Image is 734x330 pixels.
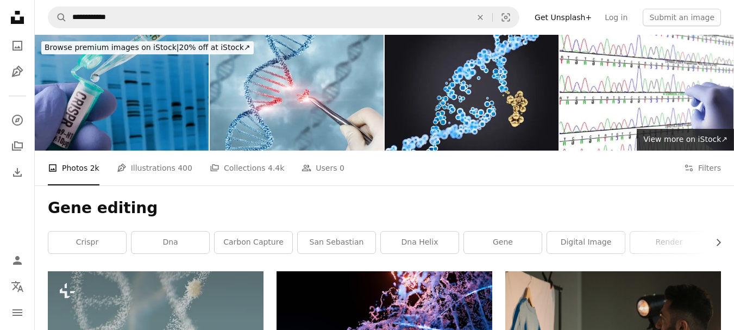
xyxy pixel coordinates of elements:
[7,302,28,323] button: Menu
[41,41,254,54] div: 20% off at iStock ↗
[643,9,721,26] button: Submit an image
[7,135,28,157] a: Collections
[210,35,384,151] img: Concept of treatment and adjustment of DNA .
[684,151,721,185] button: Filters
[528,9,598,26] a: Get Unsplash+
[560,35,733,151] img: Genomic DNA data on computer screen with hand. Biology and research.
[547,232,625,253] a: digital image
[35,35,209,151] img: CRISPR research in laboratory
[464,232,542,253] a: gene
[298,232,375,253] a: san sebastian
[7,161,28,183] a: Download History
[630,232,708,253] a: render
[45,43,179,52] span: Browse premium images on iStock |
[468,7,492,28] button: Clear
[637,129,734,151] a: View more on iStock↗
[131,232,209,253] a: dna
[215,232,292,253] a: carbon capture
[7,276,28,297] button: Language
[210,151,284,185] a: Collections 4.4k
[117,151,192,185] a: Illustrations 400
[340,162,344,174] span: 0
[302,151,344,185] a: Users 0
[48,232,126,253] a: crispr
[178,162,192,174] span: 400
[48,7,67,28] button: Search Unsplash
[7,35,28,57] a: Photos
[385,35,559,151] img: Treatment and Adjustment of DNA
[48,198,721,218] h1: Gene editing
[48,7,519,28] form: Find visuals sitewide
[708,232,721,253] button: scroll list to the right
[493,7,519,28] button: Visual search
[7,250,28,271] a: Log in / Sign up
[35,35,260,61] a: Browse premium images on iStock|20% off at iStock↗
[7,61,28,83] a: Illustrations
[598,9,634,26] a: Log in
[643,135,727,144] span: View more on iStock ↗
[381,232,459,253] a: dna helix
[7,109,28,131] a: Explore
[268,162,284,174] span: 4.4k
